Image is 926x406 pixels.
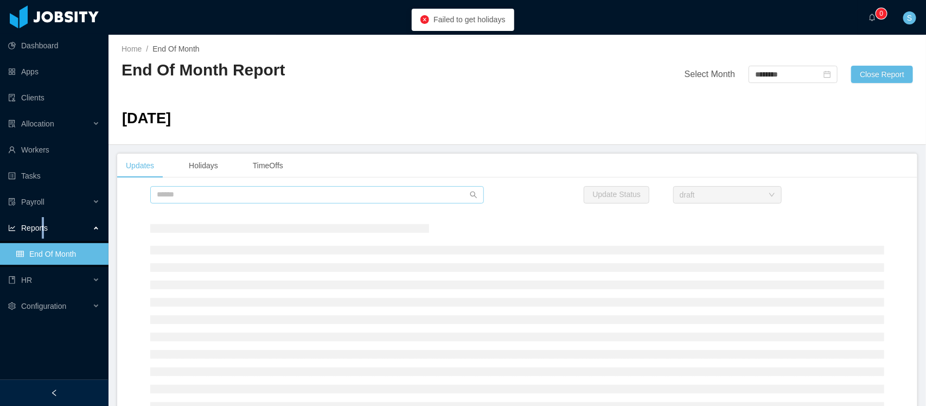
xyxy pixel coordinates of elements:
[244,154,292,178] div: TimeOffs
[420,15,429,24] i: icon: close-circle
[8,302,16,310] i: icon: setting
[21,224,48,232] span: Reports
[470,191,477,199] i: icon: search
[769,192,775,199] i: icon: down
[433,15,505,24] span: Failed to get holidays
[16,243,100,265] a: icon: tableEnd Of Month
[680,187,695,203] div: draft
[851,66,913,83] button: Close Report
[152,45,199,53] span: End Of Month
[122,59,518,81] h2: End Of Month Report
[180,154,227,178] div: Holidays
[21,119,54,128] span: Allocation
[907,11,912,24] span: S
[584,186,649,204] button: Update Status
[21,302,66,310] span: Configuration
[8,198,16,206] i: icon: file-protect
[868,14,876,21] i: icon: bell
[117,154,163,178] div: Updates
[122,110,171,126] span: [DATE]
[21,276,32,284] span: HR
[8,139,100,161] a: icon: userWorkers
[685,69,735,79] span: Select Month
[8,87,100,109] a: icon: auditClients
[8,35,100,56] a: icon: pie-chartDashboard
[8,224,16,232] i: icon: line-chart
[876,8,887,19] sup: 0
[8,165,100,187] a: icon: profileTasks
[122,45,142,53] a: Home
[8,61,100,83] a: icon: appstoreApps
[21,198,44,206] span: Payroll
[8,120,16,128] i: icon: solution
[146,45,148,53] span: /
[8,276,16,284] i: icon: book
[823,71,831,78] i: icon: calendar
